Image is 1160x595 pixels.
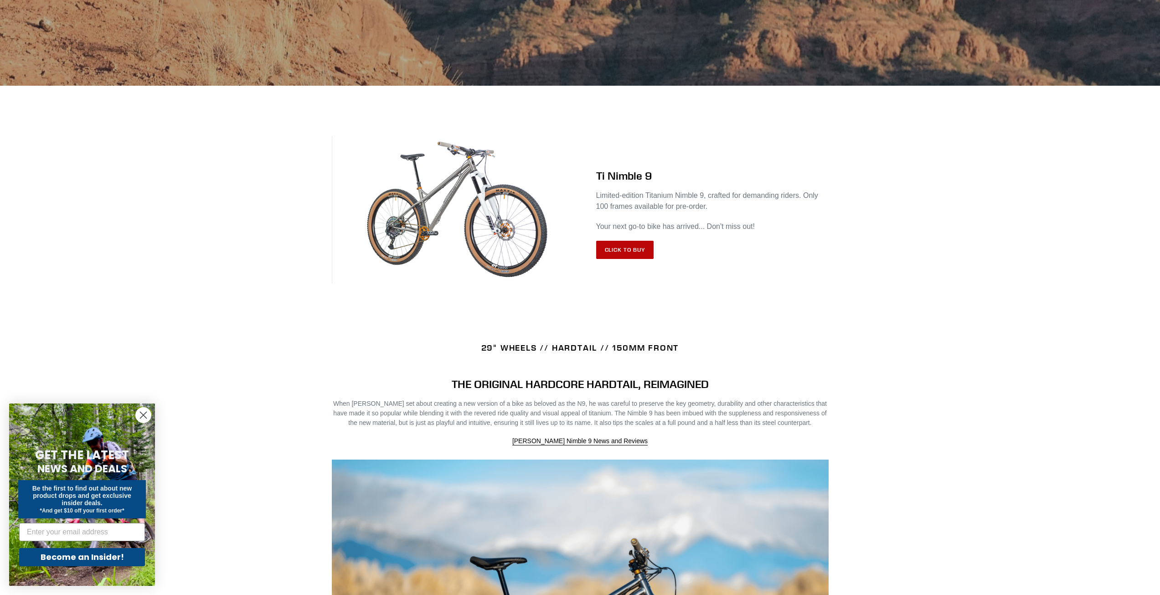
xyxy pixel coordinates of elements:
[596,169,829,182] h2: Ti Nimble 9
[40,507,124,514] span: *And get $10 off your first order*
[596,190,829,212] p: Limited-edition Titanium Nimble 9, crafted for demanding riders. Only 100 frames available for pr...
[512,437,648,445] a: [PERSON_NAME] Nimble 9 News and Reviews
[332,378,829,391] h4: THE ORIGINAL HARDCORE HARDTAIL, REIMAGINED
[332,343,829,353] h4: 29" WHEELS // HARDTAIL // 150MM FRONT
[135,407,151,423] button: Close dialog
[32,485,132,507] span: Be the first to find out about new product drops and get exclusive insider deals.
[596,241,654,259] a: Click to Buy: TI NIMBLE 9
[37,461,127,476] span: NEWS AND DEALS
[332,399,829,428] p: When [PERSON_NAME] set about creating a new version of a bike as beloved as the N9, he was carefu...
[19,523,145,541] input: Enter your email address
[19,548,145,566] button: Become an Insider!
[35,447,129,463] span: GET THE LATEST
[596,221,829,232] p: Your next go-to bike has arrived... Don't miss out!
